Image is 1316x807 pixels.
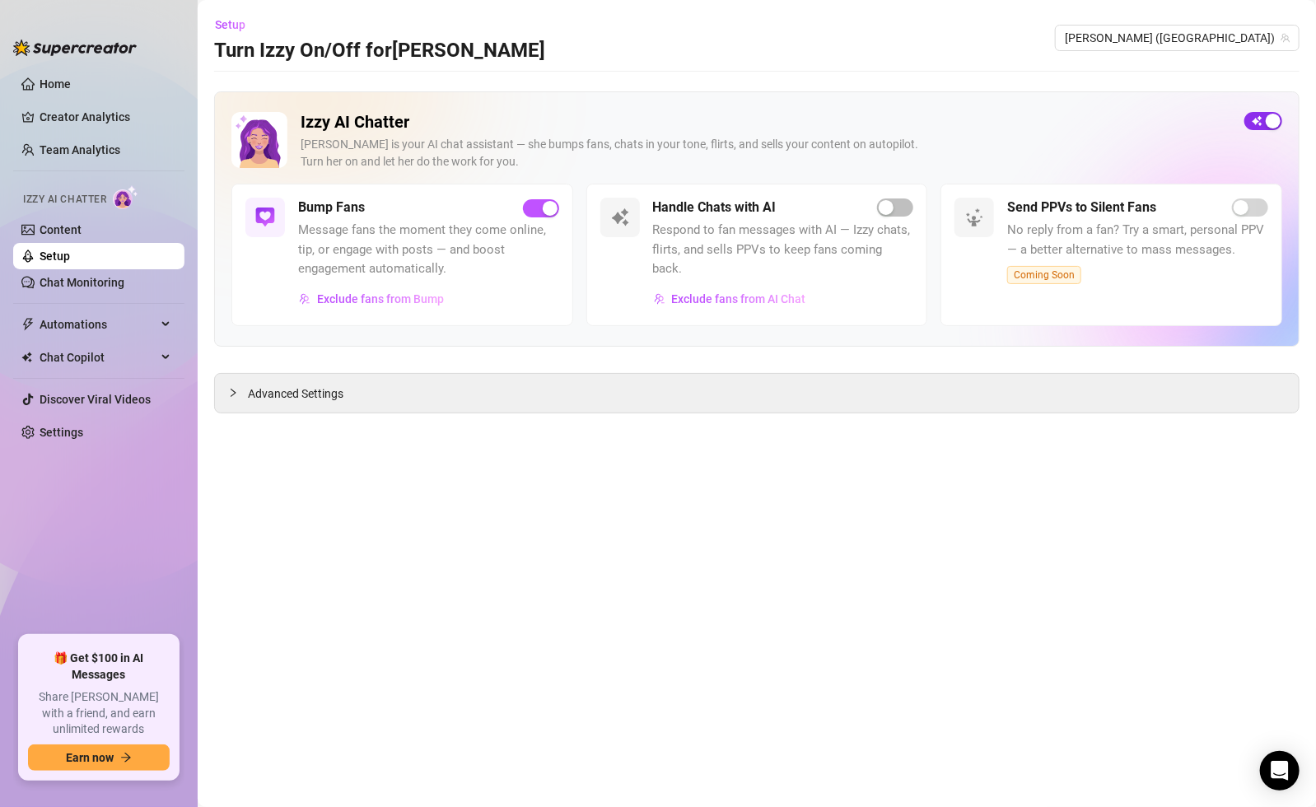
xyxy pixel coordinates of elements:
[40,250,70,263] a: Setup
[298,198,365,217] h5: Bump Fans
[653,198,777,217] h5: Handle Chats with AI
[40,223,82,236] a: Content
[301,136,1231,170] div: [PERSON_NAME] is your AI chat assistant — she bumps fans, chats in your tone, flirts, and sells y...
[40,426,83,439] a: Settings
[40,311,156,338] span: Automations
[1007,198,1156,217] h5: Send PPVs to Silent Fans
[610,208,630,227] img: svg%3e
[255,208,275,227] img: svg%3e
[248,385,343,403] span: Advanced Settings
[231,112,287,168] img: Izzy AI Chatter
[653,286,807,312] button: Exclude fans from AI Chat
[120,752,132,763] span: arrow-right
[301,112,1231,133] h2: Izzy AI Chatter
[21,352,32,363] img: Chat Copilot
[28,744,170,771] button: Earn nowarrow-right
[40,276,124,289] a: Chat Monitoring
[298,221,559,279] span: Message fans the moment they come online, tip, or engage with posts — and boost engagement automa...
[40,393,151,406] a: Discover Viral Videos
[964,208,984,227] img: svg%3e
[23,192,106,208] span: Izzy AI Chatter
[1281,33,1290,43] span: team
[21,318,35,331] span: thunderbolt
[228,388,238,398] span: collapsed
[1065,26,1290,50] span: Linda (lindavo)
[40,143,120,156] a: Team Analytics
[317,292,444,306] span: Exclude fans from Bump
[13,40,137,56] img: logo-BBDzfeDw.svg
[215,18,245,31] span: Setup
[66,751,114,764] span: Earn now
[113,185,138,209] img: AI Chatter
[40,344,156,371] span: Chat Copilot
[672,292,806,306] span: Exclude fans from AI Chat
[299,293,310,305] img: svg%3e
[654,293,665,305] img: svg%3e
[214,38,545,64] h3: Turn Izzy On/Off for [PERSON_NAME]
[1007,266,1081,284] span: Coming Soon
[40,77,71,91] a: Home
[214,12,259,38] button: Setup
[40,104,171,130] a: Creator Analytics
[1260,751,1300,791] div: Open Intercom Messenger
[653,221,914,279] span: Respond to fan messages with AI — Izzy chats, flirts, and sells PPVs to keep fans coming back.
[298,286,445,312] button: Exclude fans from Bump
[1007,221,1268,259] span: No reply from a fan? Try a smart, personal PPV — a better alternative to mass messages.
[228,384,248,402] div: collapsed
[28,689,170,738] span: Share [PERSON_NAME] with a friend, and earn unlimited rewards
[28,651,170,683] span: 🎁 Get $100 in AI Messages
